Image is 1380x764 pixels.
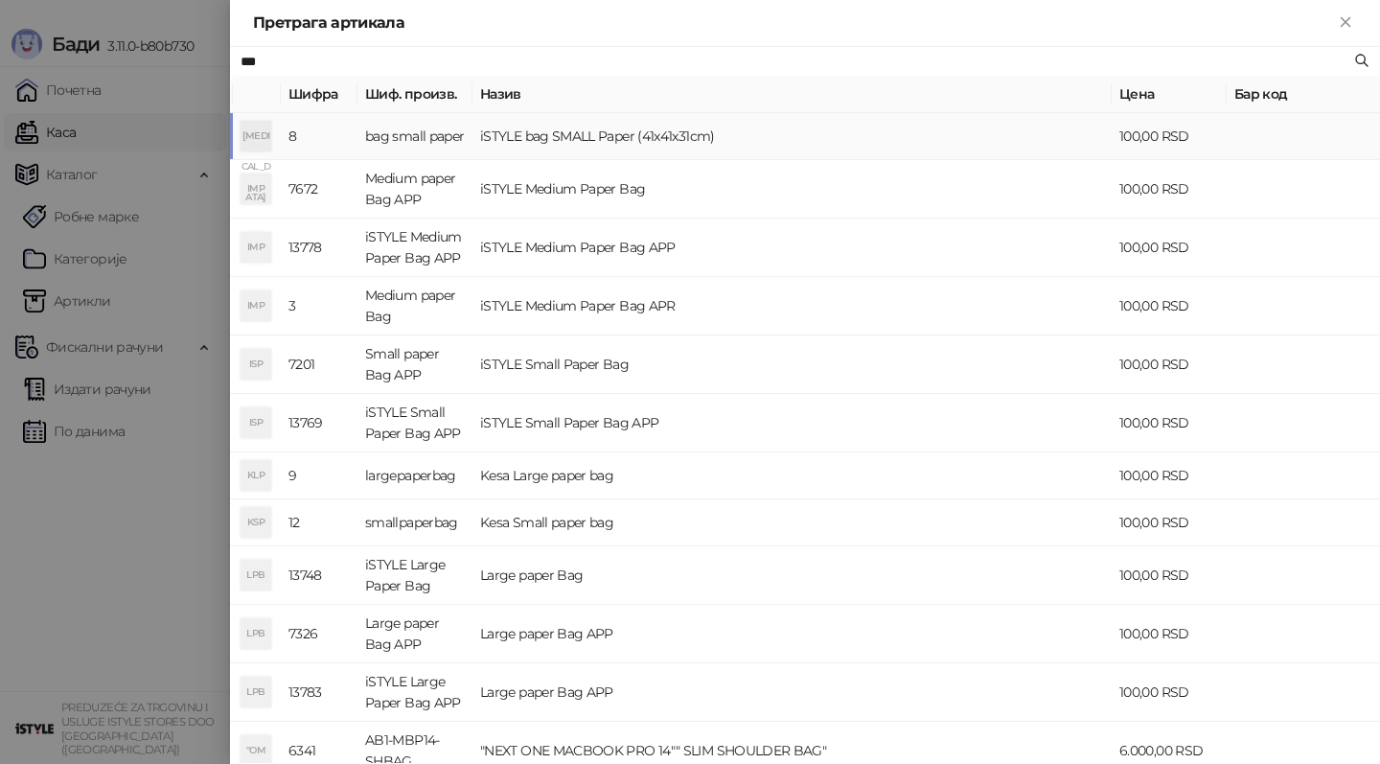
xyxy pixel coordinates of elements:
[281,499,357,546] td: 12
[357,277,472,336] td: Medium paper Bag
[241,121,271,151] div: [MEDICAL_DATA]
[1112,499,1227,546] td: 100,00 RSD
[357,76,472,113] th: Шиф. произв.
[357,499,472,546] td: smallpaperbag
[472,160,1112,219] td: iSTYLE Medium Paper Bag
[281,113,357,160] td: 8
[357,336,472,394] td: Small paper Bag APP
[357,546,472,605] td: iSTYLE Large Paper Bag
[472,605,1112,663] td: Large paper Bag APP
[1112,605,1227,663] td: 100,00 RSD
[241,290,271,321] div: IMP
[357,605,472,663] td: Large paper Bag APP
[281,277,357,336] td: 3
[241,232,271,263] div: IMP
[241,407,271,438] div: ISP
[1112,113,1227,160] td: 100,00 RSD
[241,174,271,204] div: IMP
[281,663,357,722] td: 13783
[1112,452,1227,499] td: 100,00 RSD
[253,12,1334,35] div: Претрага артикала
[357,663,472,722] td: iSTYLE Large Paper Bag APP
[357,160,472,219] td: Medium paper Bag APP
[1112,394,1227,452] td: 100,00 RSD
[1112,336,1227,394] td: 100,00 RSD
[281,219,357,277] td: 13778
[357,113,472,160] td: bag small paper
[1112,219,1227,277] td: 100,00 RSD
[1112,546,1227,605] td: 100,00 RSD
[281,452,357,499] td: 9
[1112,277,1227,336] td: 100,00 RSD
[241,460,271,491] div: KLP
[281,605,357,663] td: 7326
[472,336,1112,394] td: iSTYLE Small Paper Bag
[281,76,357,113] th: Шифра
[1112,160,1227,219] td: 100,00 RSD
[472,452,1112,499] td: Kesa Large paper bag
[241,560,271,590] div: LPB
[357,452,472,499] td: largepaperbag
[241,618,271,649] div: LPB
[472,546,1112,605] td: Large paper Bag
[1334,12,1357,35] button: Close
[357,394,472,452] td: iSTYLE Small Paper Bag APP
[472,113,1112,160] td: iSTYLE bag SMALL Paper (41x41x31cm)
[281,394,357,452] td: 13769
[241,507,271,538] div: KSP
[472,663,1112,722] td: Large paper Bag APP
[241,349,271,380] div: ISP
[281,546,357,605] td: 13748
[472,499,1112,546] td: Kesa Small paper bag
[281,336,357,394] td: 7201
[1227,76,1380,113] th: Бар код
[241,677,271,707] div: LPB
[472,219,1112,277] td: iSTYLE Medium Paper Bag APP
[472,76,1112,113] th: Назив
[472,394,1112,452] td: iSTYLE Small Paper Bag APP
[357,219,472,277] td: iSTYLE Medium Paper Bag APP
[1112,663,1227,722] td: 100,00 RSD
[1112,76,1227,113] th: Цена
[472,277,1112,336] td: iSTYLE Medium Paper Bag APR
[281,160,357,219] td: 7672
